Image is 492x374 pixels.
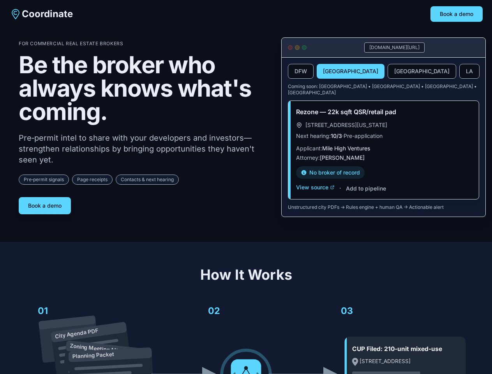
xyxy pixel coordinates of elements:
[296,145,471,152] p: Applicant:
[72,175,113,185] span: Page receipts
[341,305,353,316] text: 03
[296,132,471,140] p: Next hearing: · Pre-application
[69,342,132,355] text: Zoning Meeting Minutes
[288,83,479,96] p: Coming soon: [GEOGRAPHIC_DATA] • [GEOGRAPHIC_DATA] • [GEOGRAPHIC_DATA] • [GEOGRAPHIC_DATA]
[388,64,456,79] button: [GEOGRAPHIC_DATA]
[331,132,342,139] span: 10/3
[296,154,471,162] p: Attorney:
[296,183,335,191] button: View source
[459,64,480,79] button: LA
[339,183,341,193] span: ·
[430,6,483,22] button: Book a demo
[19,53,269,123] h1: Be the broker who always knows what's coming.
[296,166,365,179] div: No broker of record
[322,145,370,152] span: Mile High Ventures
[116,175,179,185] span: Contacts & next hearing
[55,327,99,339] text: City Agenda PDF
[19,267,473,282] h2: How It Works
[208,305,220,316] text: 02
[352,345,442,353] text: CUP Filed: 210-unit mixed-use
[305,121,387,129] span: [STREET_ADDRESS][US_STATE]
[346,185,386,192] button: Add to pipeline
[317,64,384,79] button: [GEOGRAPHIC_DATA]
[22,8,73,20] span: Coordinate
[19,132,269,165] p: Pre‑permit intel to share with your developers and investors—strengthen relationships by bringing...
[19,41,269,47] p: For Commercial Real Estate Brokers
[72,351,114,360] text: Planning Packet
[288,64,314,79] button: DFW
[9,8,22,20] img: Coordinate
[19,197,71,214] button: Book a demo
[296,107,471,116] h3: Rezone — 22k sqft QSR/retail pad
[360,358,411,364] text: [STREET_ADDRESS]
[19,175,69,185] span: Pre‑permit signals
[9,8,73,20] a: Coordinate
[288,204,479,210] p: Unstructured city PDFs → Rules engine + human QA → Actionable alert
[320,154,365,161] span: [PERSON_NAME]
[364,42,425,53] div: [DOMAIN_NAME][URL]
[38,305,48,316] text: 01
